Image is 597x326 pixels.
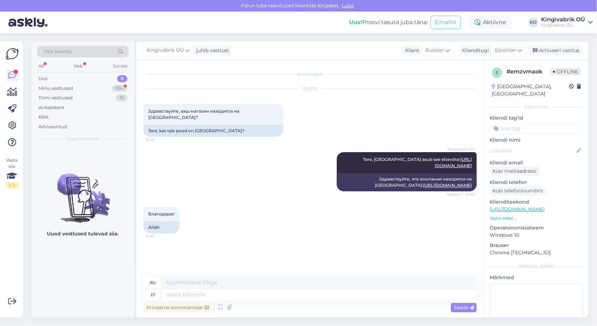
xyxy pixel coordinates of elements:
span: e [496,70,498,75]
div: juhib vestlust [193,47,229,54]
div: 99+ [112,85,127,92]
div: et [151,289,155,301]
div: [DATE] [143,86,477,92]
div: AI Assistent [38,104,64,111]
input: Lisa tag [490,123,583,134]
span: Estonian [495,47,516,54]
p: Kliendi nimi [490,136,583,144]
div: Kõik [38,114,49,121]
span: Kingivabrik OÜ [447,147,475,152]
span: Tere, [GEOGRAPHIC_DATA] asub see ettevõte: [363,157,472,168]
span: 10:46 [145,137,172,142]
div: [PERSON_NAME] [490,263,583,270]
div: Kingivabrik OÜ [541,22,585,28]
div: [GEOGRAPHIC_DATA], [GEOGRAPHIC_DATA] [492,83,569,98]
p: Kliendi telefon [490,179,583,186]
input: Lisa nimi [490,147,575,155]
div: Privaatne kommentaar [143,303,212,312]
a: [URL][DOMAIN_NAME] [490,206,545,212]
div: Küsi telefoninumbrit [490,186,546,196]
span: Uued vestlused [67,136,99,142]
div: Arhiveeri vestlus [528,46,582,55]
div: Kliendi info [490,104,583,110]
div: Aitäh [143,221,179,233]
div: Kingivabrik OÜ [541,17,585,22]
div: All [37,62,45,71]
p: Uued vestlused tulevad siia. [47,230,119,238]
a: Kingivabrik OÜKingivabrik OÜ [541,17,593,28]
p: Vaata edasi ... [490,215,583,221]
span: Luba [340,2,356,9]
p: Windows 10 [490,232,583,239]
div: Vestlus algas [143,71,477,77]
img: Askly Logo [6,47,19,61]
p: Kliendi email [490,159,583,166]
div: Vaata siia [6,157,18,189]
b: Uus! [349,19,362,26]
img: No chats [31,161,134,224]
div: Socials [112,62,129,71]
span: Kingivabrik OÜ [147,47,184,54]
p: Operatsioonisüsteem [490,224,583,232]
span: Благодарю! [148,211,175,217]
span: Russian [425,47,444,54]
div: 0 [117,75,127,82]
p: Brauser [490,242,583,249]
p: Klienditeekond [490,198,583,206]
div: Klient [402,47,419,54]
span: Nähtud ✓ 10:48 [447,192,475,197]
div: Arhiveeritud [38,123,67,130]
div: ru [150,277,156,289]
a: [URL][DOMAIN_NAME] [423,183,472,188]
div: KO [528,17,538,27]
span: Offline [550,68,581,76]
div: # emzvmaok [506,68,550,76]
div: 15 [116,94,127,101]
div: Web [72,62,85,71]
div: Tiimi vestlused [38,94,73,101]
span: 10:50 [145,234,172,239]
p: Kliendi tag'id [490,114,583,122]
p: Chrome [TECHNICAL_ID] [490,249,583,256]
div: Minu vestlused [38,85,73,92]
div: Küsi meiliaadressi [490,166,539,176]
div: Proovi tasuta juba täna: [349,18,428,27]
div: Uus [38,75,48,82]
div: 2 / 3 [6,182,18,189]
span: Здравствуйте, ваш магазин находится на [GEOGRAPHIC_DATA]? [148,108,240,120]
div: Здравствуйте, эта компания находится на [GEOGRAPHIC_DATA]: [337,173,477,191]
button: Emailid [431,16,461,29]
div: Aktiivne [469,16,512,29]
p: Märkmed [490,274,583,281]
span: Saada [454,304,474,311]
div: Klienditugi [459,47,489,54]
div: Tere, kas teie pood on [GEOGRAPHIC_DATA]? [143,125,283,137]
span: Otsi kliente [43,48,71,55]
